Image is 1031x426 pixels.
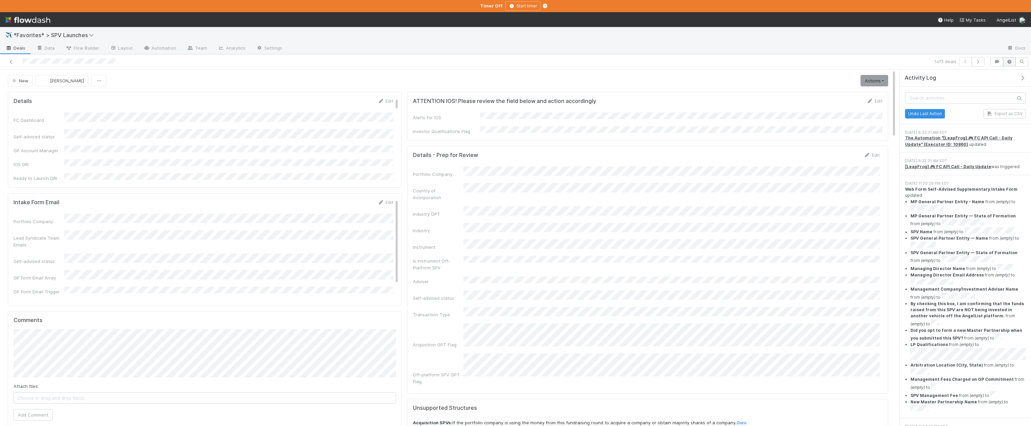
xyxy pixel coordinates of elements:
[910,272,1026,286] li: from to
[212,43,251,54] a: Analytics
[413,244,464,250] div: Instrument
[910,287,1018,292] strong: Management Company/Investment Adviser Name
[138,43,182,54] a: Automation
[975,336,989,341] em: (empty)
[14,274,64,281] div: GP Form Email Array
[934,58,956,65] span: 1 of 3 deals
[959,17,986,23] a: My Tasks
[970,393,984,398] em: (empty)
[988,399,1003,404] em: (empty)
[995,272,1010,277] em: (empty)
[905,75,936,81] span: Activity Log
[861,75,888,86] a: Actions
[35,75,88,86] button: [PERSON_NAME]
[910,272,984,277] strong: Managing Director Email Address
[910,199,1026,213] li: from to
[182,43,212,54] a: Team
[1002,43,1031,54] a: Docs
[413,311,464,318] div: Transaction Type
[14,317,396,324] h5: Comments
[910,399,1026,413] li: from to
[413,420,452,425] strong: Acquisition SPVs:
[14,258,64,265] div: Self-advised status
[50,78,84,83] span: [PERSON_NAME]
[910,362,1026,376] li: from to
[737,420,746,425] a: Guru
[413,371,464,385] div: Off-platform SPV GPT Flag
[377,98,393,104] a: Edit
[905,164,991,169] a: [LeapFrog] 🎮 FC API Call - Daily Update
[377,199,393,205] a: Edit
[983,109,1026,118] button: Export as CSV
[31,43,60,54] a: Data
[910,213,1016,218] strong: MP General Partner Entity — State of Formation
[937,17,954,23] div: Help
[905,92,1026,104] input: Search activities...
[14,133,64,140] div: Self-advised status
[996,199,1010,204] em: (empty)
[413,152,478,159] h5: Details - Prep for Review
[921,221,935,227] em: (empty)
[995,363,1009,368] em: (empty)
[905,130,1026,135] div: [DATE] 8:32:31 AM EDT
[105,43,138,54] a: Layout
[910,235,1026,249] li: from to
[5,14,50,26] img: logo-inverted-e16ddd16eac7371096b0.svg
[505,1,540,11] button: Start timer
[413,295,464,301] div: Self-advised status
[910,399,977,404] strong: New Master Partnership Name
[910,264,1026,272] li: from to
[910,250,1017,255] strong: SPV General Partner Entity — State of Formation
[910,385,925,390] em: (empty)
[251,43,288,54] a: Settings
[11,78,28,83] span: New
[910,342,1026,362] li: from to
[910,393,958,398] strong: SPV Management Fee
[910,227,1026,235] li: from to
[910,363,983,368] strong: Arbitration Location (City, State)
[14,199,59,206] h5: Intake Form Email
[864,152,880,158] a: Edit
[905,186,1026,413] div: updated:
[8,75,33,86] button: New
[413,187,464,201] div: Country of Incorporation
[910,327,1026,342] li: from to
[910,230,932,235] strong: SPV Name
[910,328,1022,341] strong: Did you opt to form a new Master Partnership when you submitted this SPV?
[60,43,105,54] a: Flow Builder
[413,405,882,411] h5: Unsupported Structures
[905,135,1012,147] a: The Automation "[LeapFrog] 🎮 FC API Call - Daily Update" (Executor ID: 10860)
[905,187,1017,192] strong: Web Form Self-Advised Supplementary Intake Form
[905,181,1026,186] div: [DATE] 11:20:29 PM EDT
[65,45,99,51] span: Flow Builder
[905,164,1026,170] div: was triggered
[14,393,396,403] span: Choose or drag and drop file(s)
[14,288,64,295] div: GP Form Email Trigger
[910,213,1026,227] li: from to
[1000,236,1014,241] em: (empty)
[413,171,464,178] div: Portfolio Company
[413,98,596,105] h5: ATTENTION IOS! Please review the field below and action accordingly
[413,114,480,121] div: Alerts for IOS
[997,17,1016,23] span: AngelList
[910,391,1026,399] li: from to
[14,98,32,105] h5: Details
[910,286,1026,300] li: from to
[959,342,974,347] em: (empty)
[905,158,1026,164] div: [DATE] 8:32:31 AM EDT
[1019,17,1026,24] img: avatar_b18de8e2-1483-4e81-aa60-0a3d21592880.png
[14,409,53,421] button: Add Comment
[910,301,1026,327] li: from to
[14,161,64,168] div: IOS DRI
[480,3,503,8] strong: Timer Off
[14,147,64,154] div: GP Account Manager
[5,32,12,38] span: ✈️
[41,77,48,84] img: avatar_b18de8e2-1483-4e81-aa60-0a3d21592880.png
[413,341,464,348] div: Acquisition GPT Flag
[905,135,1026,148] div: updated:
[910,266,965,271] strong: Managing Director Name
[413,278,464,285] div: Adviser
